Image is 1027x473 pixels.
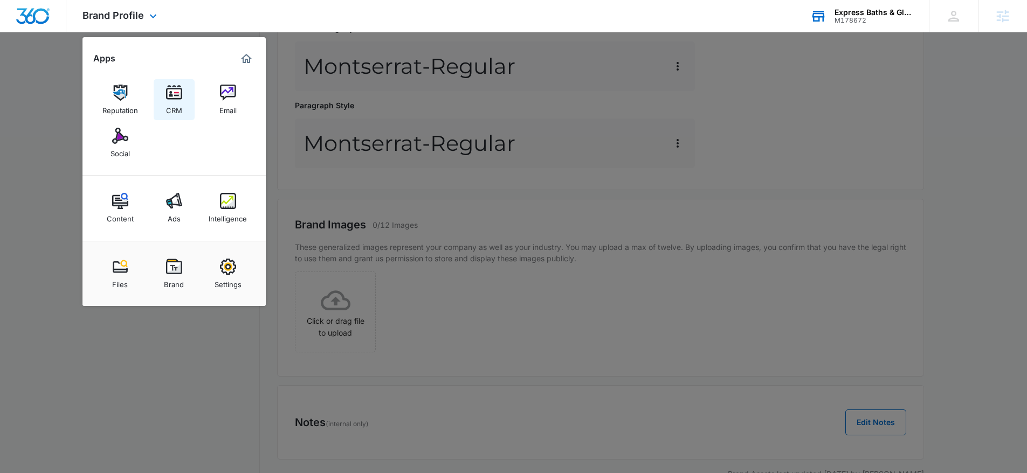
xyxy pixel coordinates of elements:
[154,79,195,120] a: CRM
[100,253,141,294] a: Files
[166,101,182,115] div: CRM
[100,187,141,228] a: Content
[209,209,247,223] div: Intelligence
[219,101,237,115] div: Email
[208,253,249,294] a: Settings
[154,253,195,294] a: Brand
[112,275,128,289] div: Files
[93,53,115,64] h2: Apps
[107,209,134,223] div: Content
[215,275,242,289] div: Settings
[835,8,913,17] div: account name
[835,17,913,24] div: account id
[164,275,184,289] div: Brand
[154,187,195,228] a: Ads
[102,101,138,115] div: Reputation
[100,122,141,163] a: Social
[168,209,181,223] div: Ads
[238,50,255,67] a: Marketing 360® Dashboard
[82,10,144,21] span: Brand Profile
[111,144,130,158] div: Social
[208,187,249,228] a: Intelligence
[100,79,141,120] a: Reputation
[208,79,249,120] a: Email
